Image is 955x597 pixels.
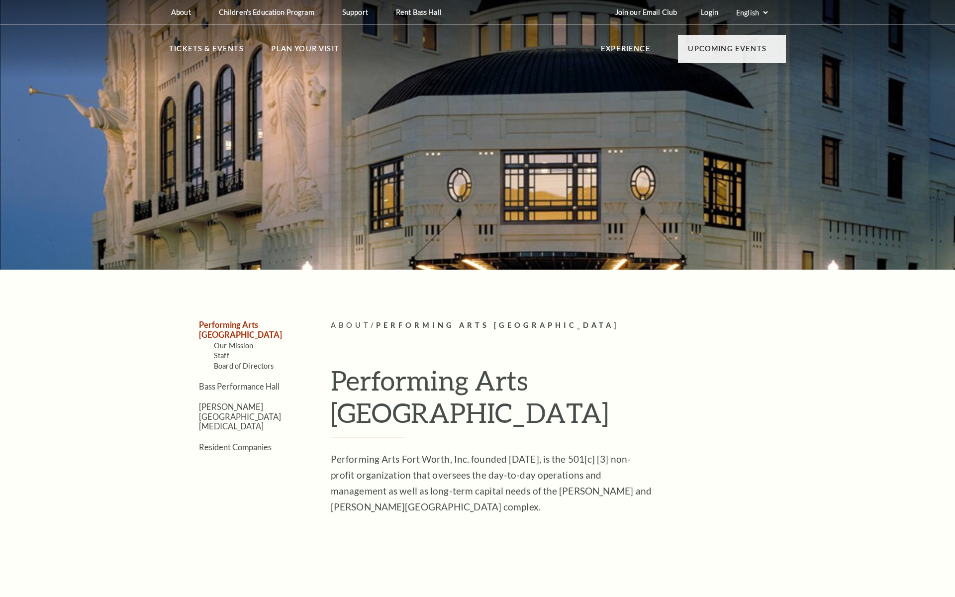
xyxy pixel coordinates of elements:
[331,364,786,437] h1: Performing Arts [GEOGRAPHIC_DATA]
[331,321,371,329] span: About
[219,8,314,16] p: Children's Education Program
[199,402,281,431] a: [PERSON_NAME][GEOGRAPHIC_DATA][MEDICAL_DATA]
[214,362,274,370] a: Board of Directors
[734,8,769,17] select: Select:
[199,320,282,339] a: Performing Arts [GEOGRAPHIC_DATA]
[199,382,280,391] a: Bass Performance Hall
[331,451,654,515] p: Performing Arts Fort Worth, Inc. founded [DATE], is the 501[c] [3] non-profit organization that o...
[688,43,766,61] p: Upcoming Events
[342,8,368,16] p: Support
[376,321,619,329] span: Performing Arts [GEOGRAPHIC_DATA]
[214,341,254,350] a: Our Mission
[169,43,244,61] p: Tickets & Events
[396,8,442,16] p: Rent Bass Hall
[171,8,191,16] p: About
[601,43,651,61] p: Experience
[199,442,272,452] a: Resident Companies
[214,351,229,360] a: Staff
[271,43,339,61] p: Plan Your Visit
[331,319,786,332] p: /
